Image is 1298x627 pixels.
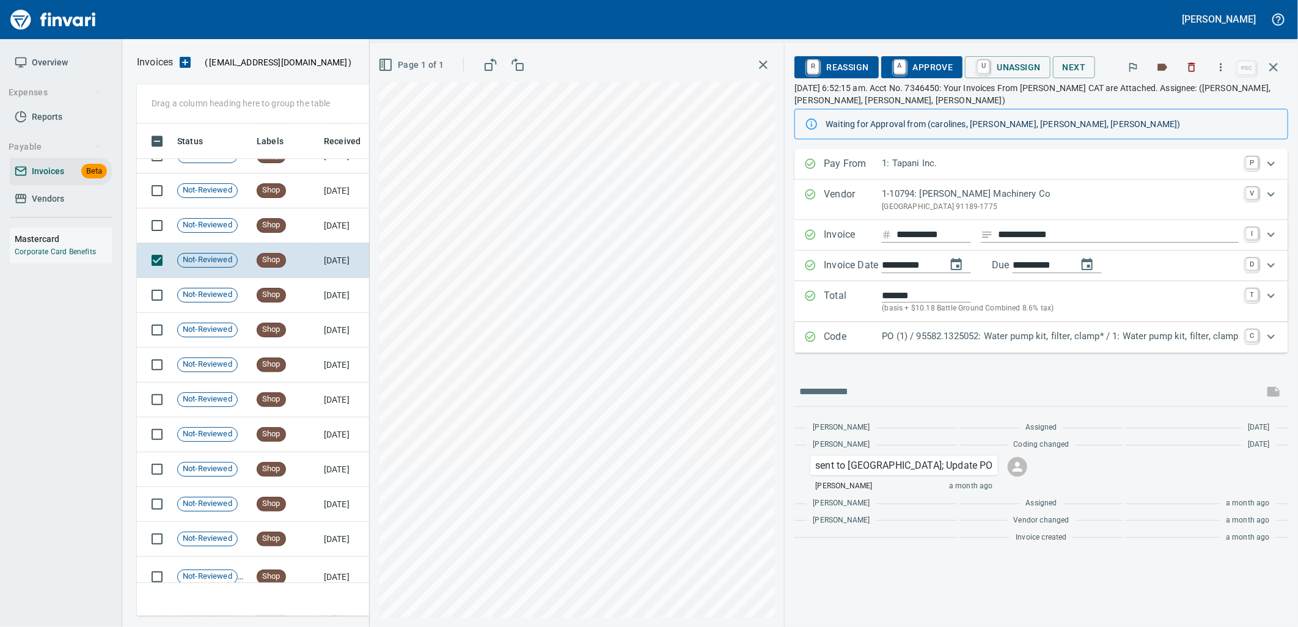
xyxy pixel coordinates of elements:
[794,56,878,78] button: RReassign
[324,134,376,148] span: Received
[794,322,1288,353] div: Expand
[9,85,101,100] span: Expenses
[319,243,386,278] td: [DATE]
[178,359,237,370] span: Not-Reviewed
[1178,54,1205,81] button: Discard
[381,57,444,73] span: Page 1 of 1
[178,324,237,335] span: Not-Reviewed
[813,515,870,527] span: [PERSON_NAME]
[1014,439,1069,451] span: Coding changed
[1246,288,1258,301] a: T
[257,571,285,582] span: Shop
[1237,61,1256,75] a: esc
[1226,515,1270,527] span: a month ago
[810,456,997,475] div: Click for options
[10,158,112,185] a: InvoicesBeta
[975,57,1040,78] span: Unassign
[1208,54,1234,81] button: More
[807,60,819,73] a: R
[177,134,219,148] span: Status
[178,219,237,231] span: Not-Reviewed
[238,571,258,581] span: Pages Split
[882,227,892,242] svg: Invoice number
[32,55,68,70] span: Overview
[1016,532,1067,544] span: Invoice created
[137,55,173,70] nav: breadcrumb
[257,134,284,148] span: Labels
[1026,497,1057,510] span: Assigned
[1179,10,1259,29] button: [PERSON_NAME]
[257,428,285,440] span: Shop
[794,149,1288,180] div: Expand
[197,56,352,68] p: ( )
[1014,515,1069,527] span: Vendor changed
[1072,250,1102,279] button: change due date
[965,56,1050,78] button: UUnassign
[882,187,1239,201] p: 1-10794: [PERSON_NAME] Machinery Co
[824,187,882,213] p: Vendor
[10,185,112,213] a: Vendors
[319,452,386,487] td: [DATE]
[794,281,1288,322] div: Expand
[178,498,237,510] span: Not-Reviewed
[177,134,203,148] span: Status
[319,278,386,313] td: [DATE]
[9,139,101,155] span: Payable
[178,428,237,440] span: Not-Reviewed
[1026,422,1057,434] span: Assigned
[152,97,331,109] p: Drag a column heading here to group the table
[891,57,953,78] span: Approve
[319,522,386,557] td: [DATE]
[137,55,173,70] p: Invoices
[173,55,197,70] button: Upload an Invoice
[794,220,1288,251] div: Expand
[981,229,993,241] svg: Invoice description
[319,383,386,417] td: [DATE]
[1246,156,1258,169] a: P
[1149,54,1176,81] button: Labels
[1246,227,1258,240] a: I
[1248,422,1270,434] span: [DATE]
[376,54,449,76] button: Page 1 of 1
[319,417,386,452] td: [DATE]
[257,394,285,405] span: Shop
[1246,187,1258,199] a: V
[1246,329,1258,342] a: C
[882,201,1239,213] p: [GEOGRAPHIC_DATA] 91189-1775
[81,164,107,178] span: Beta
[257,324,285,335] span: Shop
[942,250,971,279] button: change date
[882,302,1239,315] p: (basis + $10.18 Battle Ground Combined 8.6% tax)
[1053,56,1096,79] button: Next
[324,134,361,148] span: Received
[794,251,1288,281] div: Expand
[1248,439,1270,451] span: [DATE]
[257,219,285,231] span: Shop
[319,208,386,243] td: [DATE]
[4,81,106,104] button: Expenses
[10,49,112,76] a: Overview
[15,248,96,256] a: Corporate Card Benefits
[178,533,237,544] span: Not-Reviewed
[178,185,237,196] span: Not-Reviewed
[257,498,285,510] span: Shop
[1226,497,1270,510] span: a month ago
[319,487,386,522] td: [DATE]
[882,156,1239,170] p: 1: Tapani Inc.
[882,329,1239,343] p: PO (1) / 95582.1325052: Water pump kit, filter, clamp* / 1: Water pump kit, filter, clamp
[178,254,237,266] span: Not-Reviewed
[813,497,870,510] span: [PERSON_NAME]
[1246,258,1258,270] a: D
[257,185,285,196] span: Shop
[257,359,285,370] span: Shop
[319,174,386,208] td: [DATE]
[804,57,868,78] span: Reassign
[15,232,112,246] h6: Mastercard
[257,533,285,544] span: Shop
[32,164,64,179] span: Invoices
[178,394,237,405] span: Not-Reviewed
[1259,377,1288,406] span: This records your message into the invoice and notifies anyone mentioned
[10,103,112,131] a: Reports
[7,5,99,34] img: Finvari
